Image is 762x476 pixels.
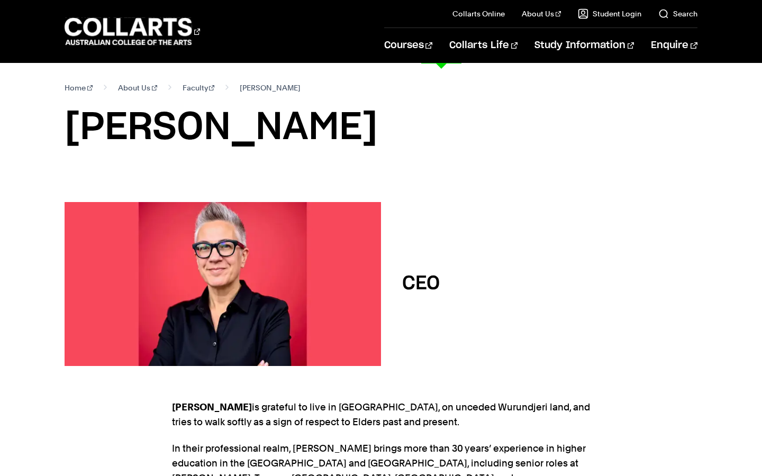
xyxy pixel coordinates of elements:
a: Home [65,80,93,95]
a: About Us [522,8,561,19]
a: Enquire [651,28,697,63]
span: [PERSON_NAME] [240,80,301,95]
a: Faculty [183,80,215,95]
a: Study Information [534,28,634,63]
div: Go to homepage [65,16,200,47]
a: Collarts Online [452,8,505,19]
a: Collarts Life [449,28,518,63]
a: Student Login [578,8,641,19]
a: Search [658,8,697,19]
p: is grateful to live in [GEOGRAPHIC_DATA], on unceded Wurundjeri land, and tries to walk softly as... [172,400,590,429]
h2: CEO [402,274,440,293]
a: Courses [384,28,432,63]
strong: [PERSON_NAME] [172,401,252,413]
h1: [PERSON_NAME] [65,104,697,151]
a: About Us [118,80,157,95]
